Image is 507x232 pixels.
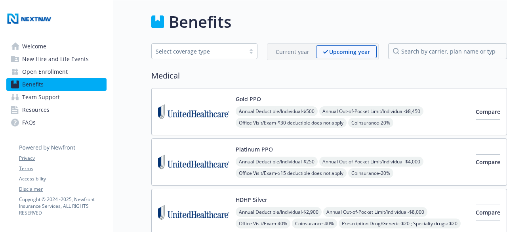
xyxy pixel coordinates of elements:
[158,145,229,179] img: United Healthcare Insurance Company carrier logo
[169,10,231,34] h1: Benefits
[339,219,461,228] span: Prescription Drug/Generic - $20 ; Specialty drugs: $20
[158,196,229,229] img: United Healthcare Insurance Company carrier logo
[476,205,500,220] button: Compare
[236,196,267,204] button: HDHP Silver
[236,219,290,228] span: Office Visit/Exam - 40%
[476,104,500,120] button: Compare
[6,104,107,116] a: Resources
[476,209,500,216] span: Compare
[151,70,507,82] h2: Medical
[292,219,337,228] span: Coinsurance - 40%
[476,154,500,170] button: Compare
[329,48,370,56] p: Upcoming year
[236,118,347,128] span: Office Visit/Exam - $30 deductible does not apply
[22,40,46,53] span: Welcome
[19,196,106,216] p: Copyright © 2024 - 2025 , Newfront Insurance Services, ALL RIGHTS RESERVED
[236,145,273,153] button: Platinum PPO
[319,106,423,116] span: Annual Out-of-Pocket Limit/Individual - $8,450
[22,53,89,65] span: New Hire and Life Events
[6,53,107,65] a: New Hire and Life Events
[6,40,107,53] a: Welcome
[236,106,318,116] span: Annual Deductible/Individual - $500
[19,186,106,193] a: Disclaimer
[22,65,68,78] span: Open Enrollment
[236,95,261,103] button: Gold PPO
[6,91,107,104] a: Team Support
[476,158,500,166] span: Compare
[388,43,507,59] input: search by carrier, plan name or type
[22,104,50,116] span: Resources
[276,48,309,56] p: Current year
[323,207,427,217] span: Annual Out-of-Pocket Limit/Individual - $8,000
[319,157,423,167] span: Annual Out-of-Pocket Limit/Individual - $4,000
[476,108,500,115] span: Compare
[236,168,347,178] span: Office Visit/Exam - $15 deductible does not apply
[348,168,393,178] span: Coinsurance - 20%
[22,78,44,91] span: Benefits
[236,207,322,217] span: Annual Deductible/Individual - $2,900
[348,118,393,128] span: Coinsurance - 20%
[19,155,106,162] a: Privacy
[158,95,229,128] img: United Healthcare Insurance Company carrier logo
[6,78,107,91] a: Benefits
[6,65,107,78] a: Open Enrollment
[6,116,107,129] a: FAQs
[19,175,106,182] a: Accessibility
[236,157,318,167] span: Annual Deductible/Individual - $250
[22,116,36,129] span: FAQs
[22,91,60,104] span: Team Support
[156,47,241,56] div: Select coverage type
[19,165,106,172] a: Terms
